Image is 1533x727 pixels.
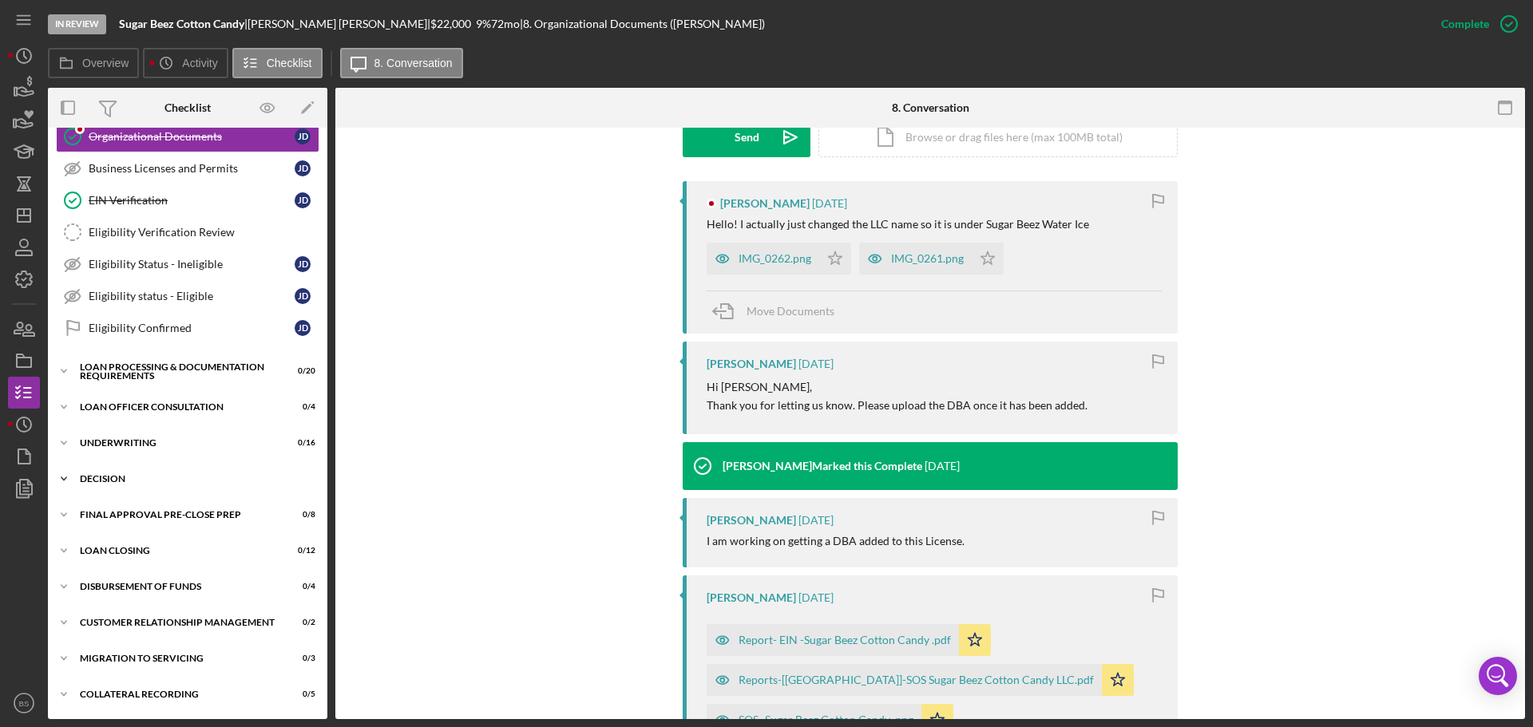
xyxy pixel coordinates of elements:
div: [PERSON_NAME] Marked this Complete [723,460,922,472]
div: Eligibility Confirmed [89,322,295,334]
time: 2025-09-04 17:16 [798,358,834,370]
div: Business Licenses and Permits [89,162,295,175]
text: BS [19,699,30,708]
p: Thank you for letting us know. Please upload the DBA once it has been added. [707,397,1087,414]
div: 0 / 4 [287,582,315,591]
div: | [119,18,248,30]
button: Checklist [232,48,323,78]
div: Disbursement of Funds [80,582,275,591]
time: 2025-09-02 19:43 [798,514,834,527]
div: J D [295,256,311,272]
a: EIN VerificationJD [56,184,319,216]
div: Report- EIN -Sugar Beez Cotton Candy .pdf [739,634,951,646]
div: 8. Conversation [892,101,969,114]
div: EIN Verification [89,194,295,207]
button: Complete [1425,8,1525,40]
div: J D [295,160,311,176]
button: Report- EIN -Sugar Beez Cotton Candy .pdf [707,624,991,656]
button: Move Documents [707,291,850,331]
div: I am working on getting a DBA added to this License. [707,535,965,547]
div: 0 / 16 [287,438,315,448]
label: 8. Conversation [374,57,453,69]
div: Eligibility Status - Ineligible [89,258,295,271]
b: Sugar Beez Cotton Candy [119,17,244,30]
div: IMG_0262.png [739,252,811,265]
div: 0 / 20 [287,366,315,376]
button: Overview [48,48,139,78]
div: | 8. Organizational Documents ([PERSON_NAME]) [520,18,765,30]
button: Activity [143,48,228,78]
label: Checklist [267,57,312,69]
div: Reports-[[GEOGRAPHIC_DATA]]-SOS Sugar Beez Cotton Candy LLC.pdf [739,674,1094,686]
div: Loan Closing [80,546,275,555]
div: [PERSON_NAME] [707,591,796,604]
button: 8. Conversation [340,48,463,78]
button: IMG_0262.png [707,243,851,275]
div: Eligibility Verification Review [89,226,319,239]
div: SOS- Sugar Beez Cotton Candy .png [739,713,913,726]
label: Activity [182,57,217,69]
div: Migration to Servicing [80,654,275,663]
div: 0 / 12 [287,546,315,555]
button: Reports-[[GEOGRAPHIC_DATA]]-SOS Sugar Beez Cotton Candy LLC.pdf [707,664,1134,696]
a: Eligibility status - EligibleJD [56,280,319,312]
div: 72 mo [491,18,520,30]
div: Collateral Recording [80,689,275,699]
div: Underwriting [80,438,275,448]
div: Complete [1441,8,1489,40]
time: 2025-09-02 19:39 [798,591,834,604]
div: 0 / 5 [287,689,315,699]
a: Eligibility ConfirmedJD [56,312,319,344]
span: $22,000 [430,17,471,30]
div: Send [735,117,759,157]
time: 2025-09-05 21:31 [812,197,847,210]
a: Eligibility Verification Review [56,216,319,248]
p: Hi [PERSON_NAME], [707,378,1087,396]
a: Organizational DocumentsJD [56,121,319,152]
div: 0 / 4 [287,402,315,412]
div: [PERSON_NAME] [707,358,796,370]
div: [PERSON_NAME] [707,514,796,527]
div: [PERSON_NAME] [PERSON_NAME] | [248,18,430,30]
div: Organizational Documents [89,130,295,143]
div: 9 % [476,18,491,30]
button: IMG_0261.png [859,243,1004,275]
div: In Review [48,14,106,34]
a: Eligibility Status - IneligibleJD [56,248,319,280]
div: J D [295,192,311,208]
div: [PERSON_NAME] [720,197,810,210]
div: 0 / 8 [287,510,315,520]
div: Final Approval Pre-Close Prep [80,510,275,520]
time: 2025-09-04 17:15 [925,460,960,472]
div: 0 / 2 [287,618,315,627]
div: Customer Relationship Management [80,618,275,627]
div: Open Intercom Messenger [1479,657,1517,695]
div: Loan Processing & Documentation Requirements [80,362,275,381]
div: IMG_0261.png [891,252,964,265]
div: 0 / 3 [287,654,315,663]
label: Overview [82,57,129,69]
div: Loan Officer Consultation [80,402,275,412]
div: J D [295,320,311,336]
div: Hello! I actually just changed the LLC name so it is under Sugar Beez Water Ice [707,218,1089,231]
span: Move Documents [747,304,834,318]
div: Decision [80,474,307,484]
div: J D [295,128,311,144]
button: Send [683,117,810,157]
div: J D [295,288,311,304]
a: Business Licenses and PermitsJD [56,152,319,184]
div: Eligibility status - Eligible [89,290,295,302]
button: BS [8,687,40,719]
div: Checklist [164,101,211,114]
